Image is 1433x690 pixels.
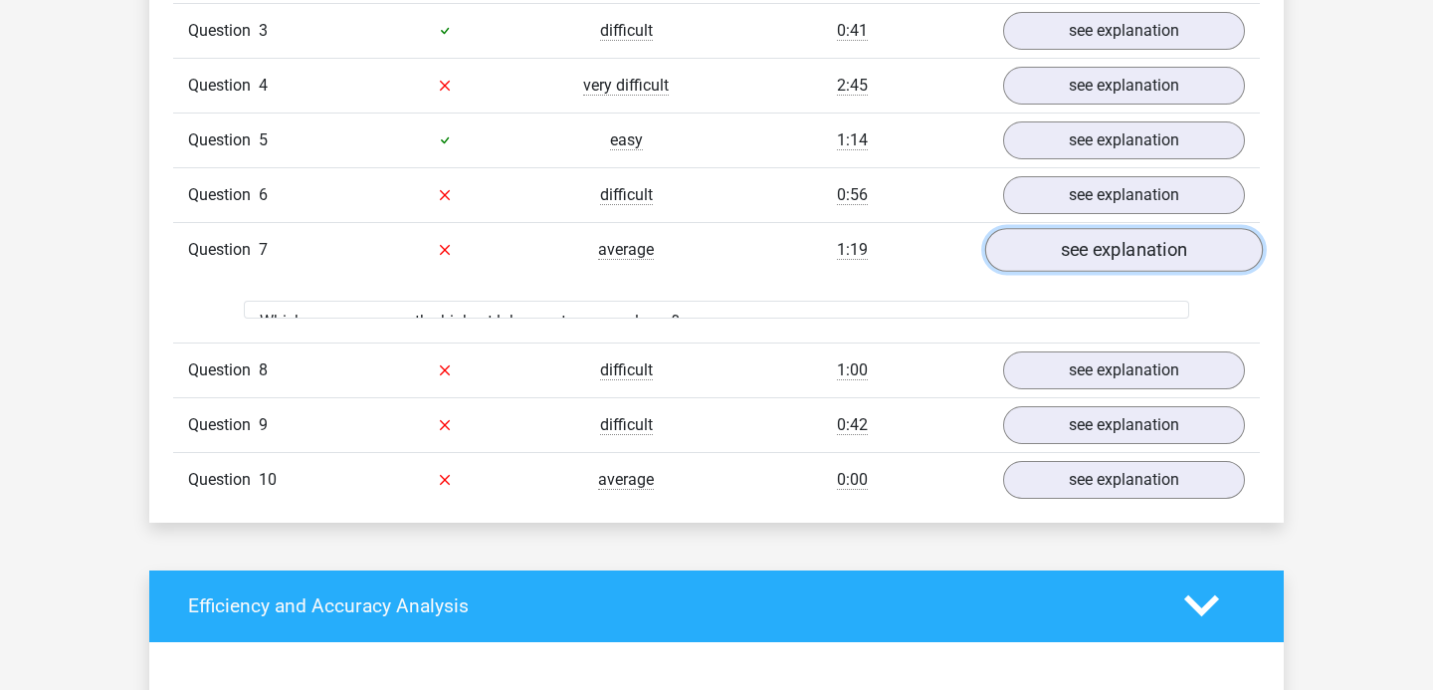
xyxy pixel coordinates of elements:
[600,360,653,380] span: difficult
[837,360,868,380] span: 1:00
[837,240,868,260] span: 1:19
[1003,406,1245,444] a: see explanation
[600,185,653,205] span: difficult
[1003,67,1245,105] a: see explanation
[188,594,1154,617] h4: Efficiency and Accuracy Analysis
[598,470,654,490] span: average
[188,19,259,43] span: Question
[600,21,653,41] span: difficult
[188,128,259,152] span: Question
[259,21,268,40] span: 3
[837,185,868,205] span: 0:56
[259,185,268,204] span: 6
[259,240,268,259] span: 7
[259,130,268,149] span: 5
[1003,351,1245,389] a: see explanation
[259,76,268,95] span: 4
[837,415,868,435] span: 0:42
[837,130,868,150] span: 1:14
[1003,121,1245,159] a: see explanation
[837,21,868,41] span: 0:41
[188,358,259,382] span: Question
[1003,176,1245,214] a: see explanation
[188,74,259,98] span: Question
[985,228,1263,272] a: see explanation
[583,76,669,96] span: very difficult
[188,183,259,207] span: Question
[244,301,1189,319] div: Which company pays the highest labor costs per employee?
[600,415,653,435] span: difficult
[1003,12,1245,50] a: see explanation
[259,415,268,434] span: 9
[837,470,868,490] span: 0:00
[259,470,277,489] span: 10
[188,413,259,437] span: Question
[610,130,643,150] span: easy
[598,240,654,260] span: average
[837,76,868,96] span: 2:45
[188,238,259,262] span: Question
[259,360,268,379] span: 8
[1003,461,1245,499] a: see explanation
[188,468,259,492] span: Question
